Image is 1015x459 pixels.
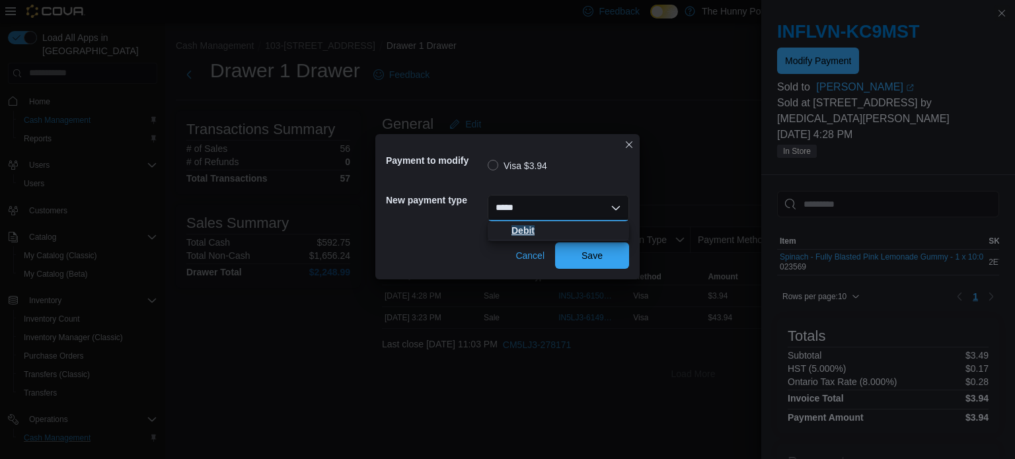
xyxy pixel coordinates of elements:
[488,221,629,240] button: Debit
[496,200,517,216] input: Accessible screen reader label
[582,249,603,262] span: Save
[515,249,545,262] span: Cancel
[386,187,485,213] h5: New payment type
[386,147,485,174] h5: Payment to modify
[555,242,629,269] button: Save
[621,137,637,153] button: Closes this modal window
[510,242,550,269] button: Cancel
[611,203,621,213] button: Close list of options
[488,221,629,240] div: Choose from the following options
[488,158,547,174] label: Visa $3.94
